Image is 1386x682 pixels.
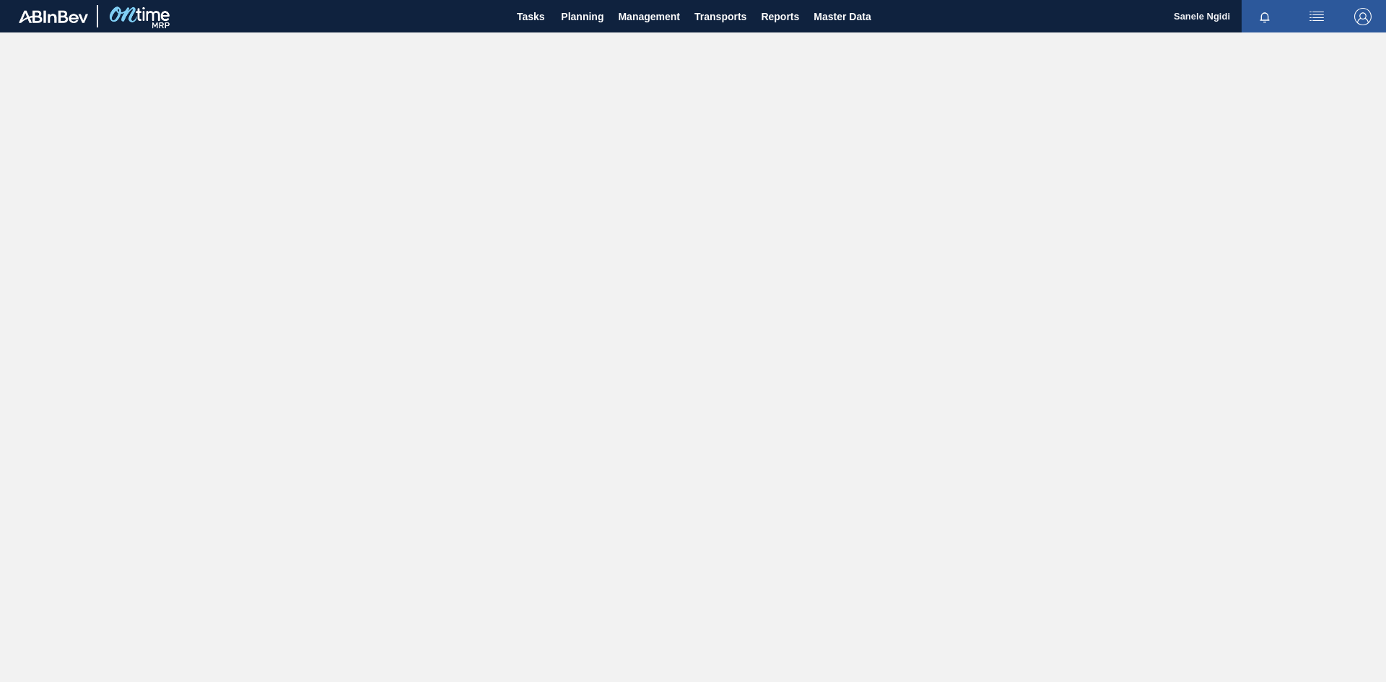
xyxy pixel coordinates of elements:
span: Tasks [515,8,546,25]
span: Transports [694,8,746,25]
img: Logout [1354,8,1372,25]
span: Master Data [814,8,871,25]
span: Management [618,8,680,25]
img: userActions [1308,8,1325,25]
img: TNhmsLtSVTkK8tSr43FrP2fwEKptu5GPRR3wAAAABJRU5ErkJggg== [19,10,88,23]
button: Notifications [1242,6,1288,27]
span: Planning [561,8,603,25]
span: Reports [761,8,799,25]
